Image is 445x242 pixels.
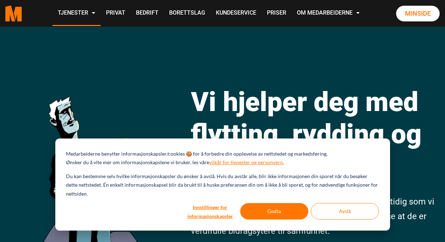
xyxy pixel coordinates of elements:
[183,203,238,220] button: Innstillinger for informasjonskapsler
[209,158,283,167] a: vilkår for tjenester og personvern
[66,172,379,198] p: Du kan bestemme selv hvilke informasjonskapsler du ønsker å avslå. Hvis du avslår alle, blir ikke...
[191,197,434,236] span: Vi hjelper deg med flytting og avfallshåndtering, samtidig som vi gir mennesker med rusbakgrunn e...
[311,203,379,220] button: Avslå
[66,150,328,158] p: Medarbeiderne benytter informasjonskapsler/cookies 🍪 for å forbedre din opplevelse av nettstedet ...
[262,1,292,26] a: Priser
[55,138,390,231] div: Cookie banner
[191,86,440,182] h1: Vi hjelper deg med flytting, rydding og avfallskjøring
[240,203,308,220] button: Godta
[66,158,284,167] p: Ønsker du å vite mer om informasjonskapslene vi bruker, les våre .
[292,1,365,26] a: Om Medarbeiderne
[164,1,211,26] a: Borettslag
[211,1,262,26] a: Kundeservice
[101,1,131,26] a: Privat
[52,1,101,26] a: Tjenester
[131,1,164,26] a: Bedrift
[396,6,440,21] a: Minside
